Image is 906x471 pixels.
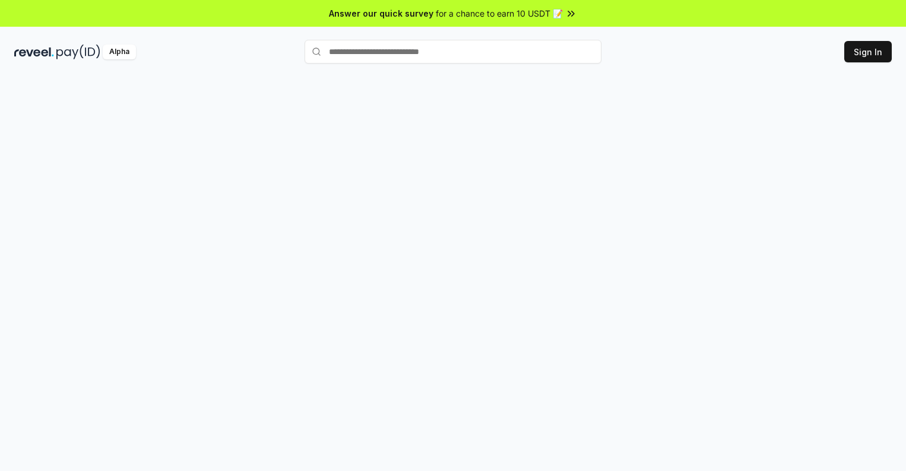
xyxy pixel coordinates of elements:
[844,41,892,62] button: Sign In
[14,45,54,59] img: reveel_dark
[103,45,136,59] div: Alpha
[436,7,563,20] span: for a chance to earn 10 USDT 📝
[56,45,100,59] img: pay_id
[329,7,433,20] span: Answer our quick survey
